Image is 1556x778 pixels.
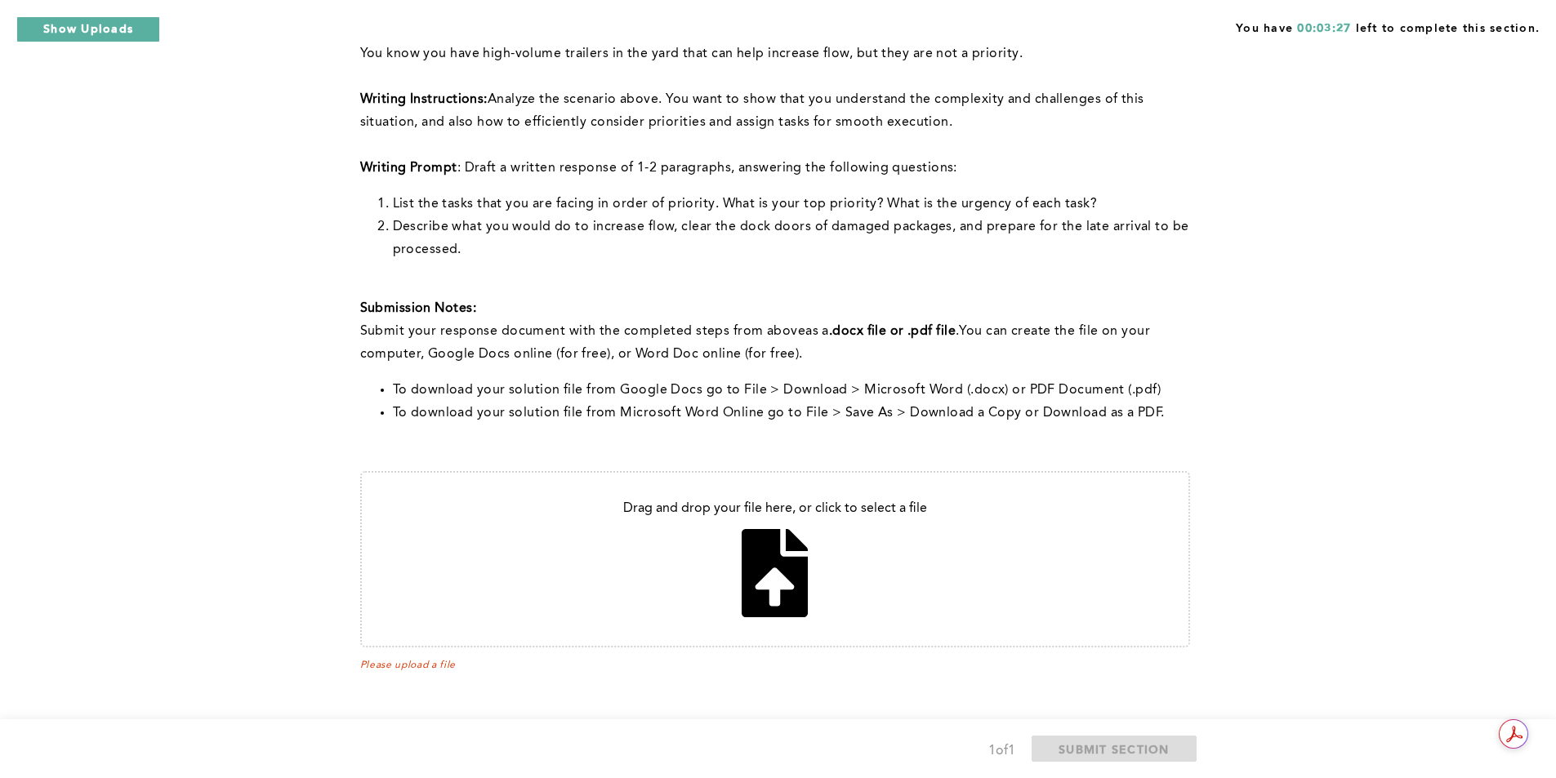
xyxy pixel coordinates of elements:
span: List the tasks that you are facing in order of priority. What is your top priority? What is the u... [393,198,1097,211]
span: . [956,325,959,338]
span: Describe what you would do to increase flow, clear the dock doors of damaged packages, and prepar... [393,220,1193,256]
span: 00:03:27 [1297,23,1351,34]
li: To download your solution file from Google Docs go to File > Download > Microsoft Word (.docx) or... [393,379,1190,402]
p: with the completed steps from above You can create the file on your computer, Google Docs online ... [360,320,1190,366]
span: Submit your response document [360,325,569,338]
button: Show Uploads [16,16,160,42]
span: Analyze the scenario above. You want to show that you understand the complexity and challenges of... [360,93,1148,129]
strong: Writing Instructions: [360,93,488,106]
span: Please upload a file [360,660,1190,671]
strong: Writing Prompt [360,162,457,175]
span: as a [805,325,829,338]
span: You know you have high-volume trailers in the yard that can help increase flow, but they are not ... [360,47,1023,60]
button: SUBMIT SECTION [1032,736,1197,762]
span: You have left to complete this section. [1236,16,1540,37]
span: SUBMIT SECTION [1059,741,1170,757]
strong: Submission Notes: [360,302,476,315]
strong: .docx file or .pdf file [829,325,956,338]
span: : Draft a written response of 1-2 paragraphs, answering the following questions: [457,162,957,175]
li: To download your solution file from Microsoft Word Online go to File > Save As > Download a Copy ... [393,402,1190,425]
div: 1 of 1 [988,740,1015,762]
